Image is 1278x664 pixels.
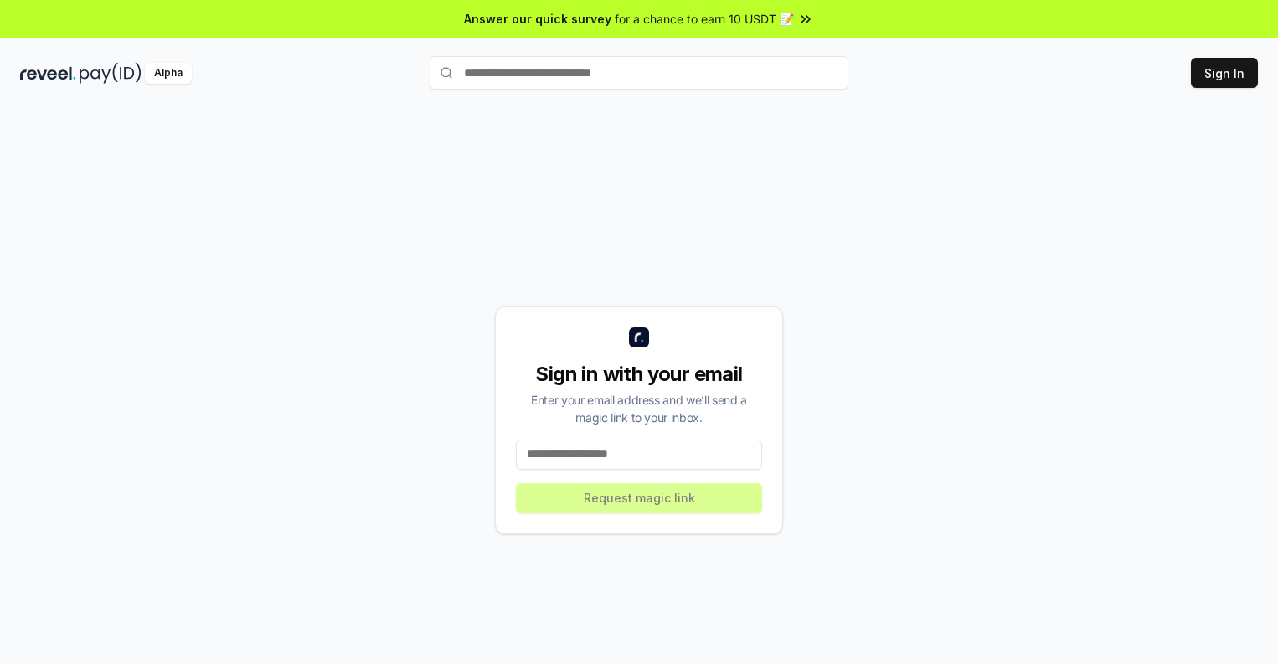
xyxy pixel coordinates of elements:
[516,391,762,426] div: Enter your email address and we’ll send a magic link to your inbox.
[516,361,762,388] div: Sign in with your email
[20,63,76,84] img: reveel_dark
[80,63,142,84] img: pay_id
[615,10,794,28] span: for a chance to earn 10 USDT 📝
[145,63,192,84] div: Alpha
[464,10,611,28] span: Answer our quick survey
[1191,58,1258,88] button: Sign In
[629,327,649,347] img: logo_small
